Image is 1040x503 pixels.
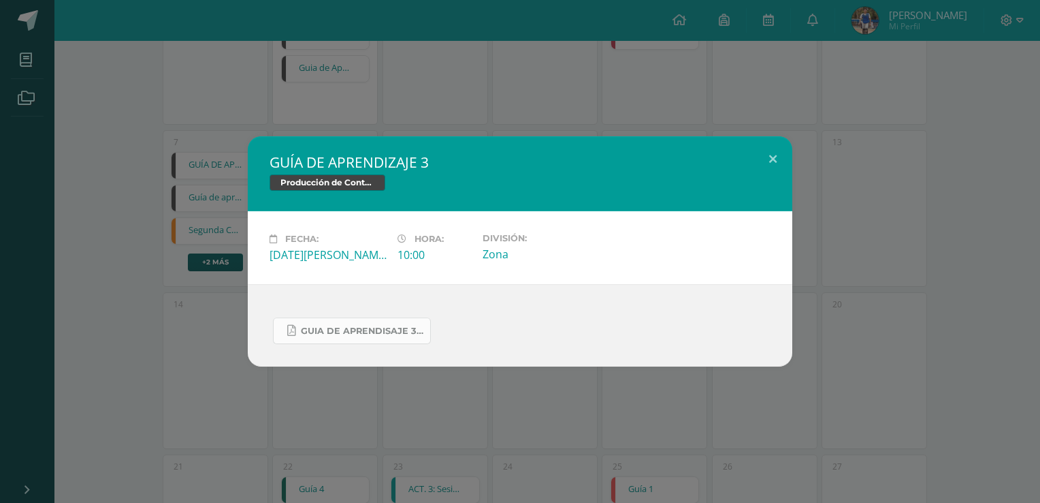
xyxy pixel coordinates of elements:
[301,326,423,337] span: Guia de aprendisaje 3 unidad 2 Programacion II.pdf
[270,247,387,262] div: [DATE][PERSON_NAME]
[483,233,600,243] label: División:
[273,318,431,344] a: Guia de aprendisaje 3 unidad 2 Programacion II.pdf
[270,153,770,172] h2: GUÍA DE APRENDIZAJE 3
[270,174,385,191] span: Producción de Contenidos Digitales
[397,247,472,262] div: 10:00
[483,247,600,262] div: Zona
[753,136,792,183] button: Close (Esc)
[415,234,444,244] span: Hora:
[285,234,319,244] span: Fecha:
